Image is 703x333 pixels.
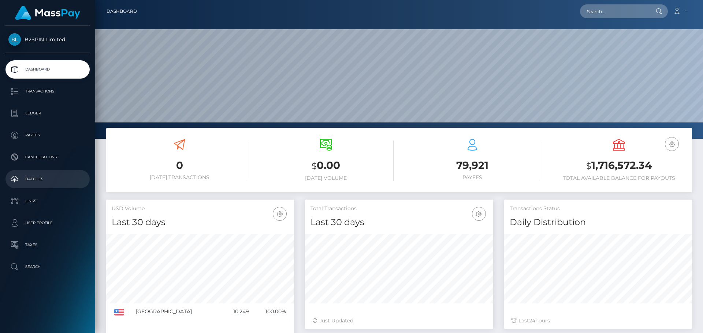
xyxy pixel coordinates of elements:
[405,174,540,181] h6: Payees
[8,33,21,46] img: B2SPIN Limited
[8,217,87,228] p: User Profile
[133,303,222,320] td: [GEOGRAPHIC_DATA]
[5,148,90,166] a: Cancellations
[252,303,289,320] td: 100.00%
[529,317,535,324] span: 24
[5,214,90,232] a: User Profile
[5,60,90,79] a: Dashboard
[258,158,394,173] h3: 0.00
[312,161,317,171] small: $
[8,86,87,97] p: Transactions
[510,205,687,212] h5: Transactions Status
[5,192,90,210] a: Links
[5,36,90,43] span: B2SPIN Limited
[114,309,124,315] img: US.png
[5,126,90,144] a: Payees
[310,216,487,229] h4: Last 30 days
[580,4,649,18] input: Search...
[8,174,87,185] p: Batches
[15,6,80,20] img: MassPay Logo
[112,205,289,212] h5: USD Volume
[8,239,87,250] p: Taxes
[512,317,685,325] div: Last hours
[551,158,687,173] h3: 1,716,572.34
[8,196,87,207] p: Links
[112,158,247,173] h3: 0
[222,303,252,320] td: 10,249
[310,205,487,212] h5: Total Transactions
[5,104,90,122] a: Ledger
[107,4,137,19] a: Dashboard
[112,216,289,229] h4: Last 30 days
[510,216,687,229] h4: Daily Distribution
[8,108,87,119] p: Ledger
[8,152,87,163] p: Cancellations
[5,82,90,101] a: Transactions
[258,175,394,181] h6: [DATE] Volume
[8,261,87,272] p: Search
[5,258,90,276] a: Search
[405,158,540,173] h3: 79,921
[8,130,87,141] p: Payees
[551,175,687,181] h6: Total Available Balance for Payouts
[312,317,486,325] div: Just Updated
[586,161,591,171] small: $
[112,174,247,181] h6: [DATE] Transactions
[5,236,90,254] a: Taxes
[5,170,90,188] a: Batches
[8,64,87,75] p: Dashboard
